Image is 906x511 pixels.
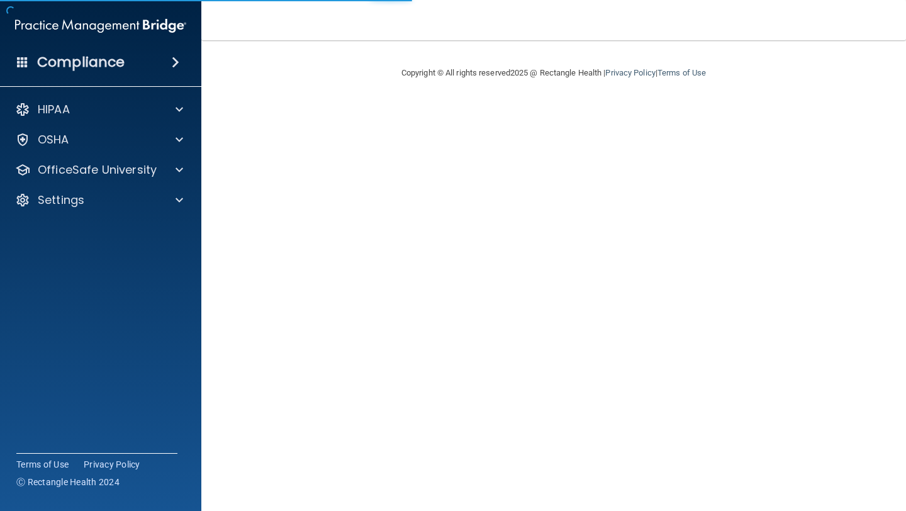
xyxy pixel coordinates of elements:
[38,193,84,208] p: Settings
[324,53,783,93] div: Copyright © All rights reserved 2025 @ Rectangle Health | |
[657,68,706,77] a: Terms of Use
[15,132,183,147] a: OSHA
[16,458,69,471] a: Terms of Use
[37,53,125,71] h4: Compliance
[15,13,186,38] img: PMB logo
[16,476,120,488] span: Ⓒ Rectangle Health 2024
[38,162,157,177] p: OfficeSafe University
[15,162,183,177] a: OfficeSafe University
[15,193,183,208] a: Settings
[38,102,70,117] p: HIPAA
[38,132,69,147] p: OSHA
[84,458,140,471] a: Privacy Policy
[15,102,183,117] a: HIPAA
[605,68,655,77] a: Privacy Policy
